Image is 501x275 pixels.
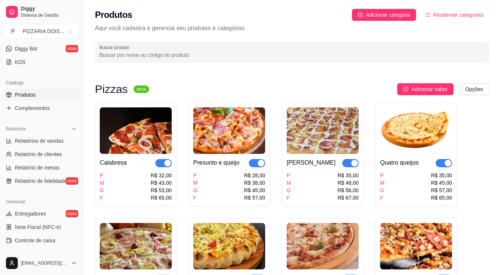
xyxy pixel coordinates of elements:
div: R$ 57,00 [431,187,452,194]
img: product-image [380,107,452,154]
img: product-image [193,107,265,154]
span: Reodernar categorias [433,11,483,19]
span: P [9,27,17,35]
div: G [380,187,385,194]
div: R$ 35,00 [431,172,452,179]
span: Complementos [15,104,50,112]
div: R$ 67,00 [337,194,359,201]
div: R$ 65,00 [151,194,172,201]
div: R$ 57,00 [244,194,265,201]
span: Diggy [21,6,77,12]
div: P [380,172,385,179]
div: R$ 35,00 [337,172,359,179]
input: Buscar produto [99,51,485,59]
button: [EMAIL_ADDRESS][DOMAIN_NAME] [3,254,80,272]
div: R$ 38,00 [244,179,265,187]
a: Controle de caixa [3,234,80,246]
img: product-image [380,223,452,269]
span: Relatório de mesas [15,164,60,171]
a: Diggy Botnovo [3,43,80,55]
div: P [100,172,104,179]
h2: Produtos [95,9,132,21]
span: plus-circle [403,87,408,92]
a: Nota Fiscal (NFC-e) [3,221,80,233]
div: [PERSON_NAME] [287,158,336,167]
a: Relatório de clientes [3,148,80,160]
div: M [380,179,385,187]
a: Entregadoresnovo [3,208,80,220]
div: R$ 28,00 [244,172,265,179]
img: product-image [287,107,359,154]
span: Sistema de Gestão [21,12,77,18]
span: Nota Fiscal (NFC-e) [15,223,61,231]
div: Catálogo [3,77,80,89]
div: Calabresa [100,158,127,167]
div: R$ 43,00 [151,179,172,187]
span: [EMAIL_ADDRESS][DOMAIN_NAME] [21,260,68,266]
sup: ativa [134,85,149,93]
div: M [287,179,291,187]
span: KDS [15,58,26,66]
span: plus-circle [358,12,363,17]
span: Entregadores [15,210,46,217]
div: P [193,172,198,179]
button: Opções [459,83,489,95]
a: Relatório de mesas [3,162,80,174]
div: PIZZARIA DOIS ... [23,27,64,35]
span: Controle de fiado [15,250,55,258]
span: Adicionar sabor [411,85,447,93]
label: Buscar produto [99,44,132,51]
div: G [100,187,104,194]
button: Select a team [3,24,80,39]
div: Quatro queijos [380,158,419,167]
div: G [193,187,198,194]
div: R$ 45,00 [431,179,452,187]
button: Adicionar sabor [397,83,453,95]
a: DiggySistema de Gestão [3,3,80,21]
span: Diggy Bot [15,45,37,52]
div: M [193,179,198,187]
div: R$ 45,00 [244,187,265,194]
button: Reodernar categorias [419,9,489,21]
span: ordered-list [425,12,430,17]
h3: Pizzas [95,85,128,94]
div: G [287,187,291,194]
div: R$ 65,00 [431,194,452,201]
img: product-image [287,223,359,269]
a: Produtos [3,89,80,101]
a: KDS [3,56,80,68]
span: Relatório de fidelidade [15,177,66,185]
span: Relatórios de vendas [15,137,64,145]
img: product-image [193,223,265,269]
div: P [287,172,291,179]
a: Complementos [3,102,80,114]
img: product-image [100,223,172,269]
span: Adicionar categoria [366,11,411,19]
a: Relatório de fidelidadenovo [3,175,80,187]
div: F [100,194,104,201]
span: Opções [465,85,483,93]
span: Controle de caixa [15,237,55,244]
div: M [100,179,104,187]
div: Gerenciar [3,196,80,208]
button: Adicionar categoria [352,9,416,21]
div: R$ 32,00 [151,172,172,179]
a: Controle de fiado [3,248,80,260]
a: Relatórios de vendas [3,135,80,147]
span: Relatório de clientes [15,151,62,158]
div: R$ 48,00 [337,179,359,187]
span: Produtos [15,91,36,98]
div: F [287,194,291,201]
p: Aqui você cadastra e gerencia seu produtos e categorias [95,24,489,33]
img: product-image [100,107,172,154]
div: R$ 53,00 [151,187,172,194]
div: Presunto e queijo [193,158,240,167]
span: Relatórios [6,126,26,132]
div: F [380,194,385,201]
div: F [193,194,198,201]
div: R$ 56,00 [337,187,359,194]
